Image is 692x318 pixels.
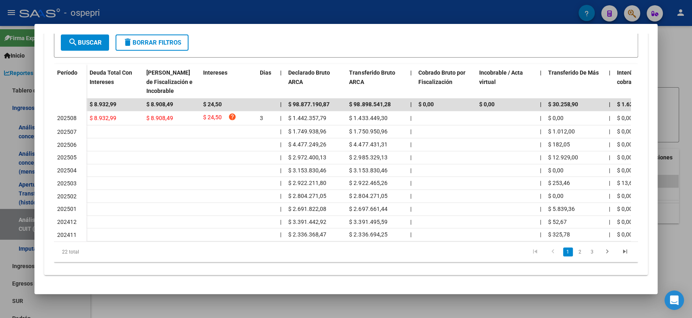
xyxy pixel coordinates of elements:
datatable-header-cell: Interés Aporte cobrado por ARCA [613,64,674,100]
span: $ 30.258,90 [548,101,578,107]
span: | [280,206,281,212]
span: $ 24,50 [203,113,222,124]
span: $ 0,00 [548,115,563,121]
span: | [540,128,541,135]
span: | [540,231,541,238]
div: 22 total [54,242,169,262]
span: $ 182,05 [548,141,570,148]
button: Borrar Filtros [116,34,189,51]
span: 202412 [57,219,77,225]
span: Declarado Bruto ARCA [288,69,330,85]
datatable-header-cell: Período [54,64,86,98]
datatable-header-cell: | [536,64,544,100]
span: $ 2.985.329,13 [349,154,387,161]
a: go to previous page [545,247,561,256]
span: Cobrado Bruto por Fiscalización [418,69,465,85]
span: | [410,167,411,174]
span: $ 1.012,00 [548,128,574,135]
span: $ 8.908,49 [146,101,173,107]
li: page 1 [562,245,574,259]
span: $ 4.477.249,26 [288,141,326,148]
span: Período [57,69,77,76]
span: Incobrable / Acta virtual [479,69,523,85]
span: 202507 [57,129,77,135]
span: 202506 [57,142,77,148]
span: $ 4.477.431,31 [349,141,387,148]
span: $ 5.839,36 [548,206,574,212]
span: | [608,128,610,135]
span: $ 3.391.442,92 [288,219,326,225]
span: $ 2.972.400,13 [288,154,326,161]
span: 202504 [57,167,77,174]
span: | [410,115,411,121]
span: 3 [260,115,263,121]
span: 202505 [57,154,77,161]
span: | [410,69,411,76]
span: 202502 [57,193,77,200]
datatable-header-cell: Cobrado Bruto por Fiscalización [415,64,476,100]
span: | [280,193,281,199]
span: $ 2.804.271,05 [288,193,326,199]
span: | [280,69,282,76]
span: $ 0,00 [548,193,563,199]
span: $ 8.932,99 [90,115,116,121]
span: | [410,101,411,107]
span: Intereses [203,69,227,76]
span: 202501 [57,206,77,212]
span: | [608,180,610,186]
span: Interés Aporte cobrado por ARCA [617,69,663,85]
span: | [608,115,610,121]
span: $ 2.691.822,08 [288,206,326,212]
span: $ 0,00 [617,141,632,148]
span: $ 3.153.830,46 [288,167,326,174]
span: $ 2.804.271,05 [349,193,387,199]
span: $ 1.749.938,96 [288,128,326,135]
span: $ 0,00 [617,219,632,225]
span: $ 3.391.495,59 [349,219,387,225]
span: | [608,154,610,161]
span: | [410,180,411,186]
span: | [280,101,282,107]
span: $ 8.908,49 [146,115,173,121]
span: 202503 [57,180,77,187]
datatable-header-cell: | [277,64,285,100]
span: Transferido De Más [548,69,598,76]
span: | [608,69,610,76]
span: | [540,206,541,212]
span: | [410,154,411,161]
span: | [280,231,281,238]
span: | [280,180,281,186]
span: | [410,231,411,238]
span: $ 1.433.449,30 [349,115,387,121]
span: $ 24,50 [203,101,222,107]
datatable-header-cell: Transferido Bruto ARCA [346,64,407,100]
span: | [540,180,541,186]
datatable-header-cell: Transferido De Más [544,64,605,100]
span: | [608,101,610,107]
span: $ 98.898.541,28 [349,101,390,107]
span: | [410,141,411,148]
a: 3 [587,247,597,256]
span: | [608,141,610,148]
a: 2 [575,247,585,256]
span: | [540,115,541,121]
span: | [410,193,411,199]
span: [PERSON_NAME] de Fiscalización e Incobrable [146,69,193,95]
span: $ 253,46 [548,180,570,186]
span: $ 0,00 [479,101,494,107]
span: $ 1.750.950,96 [349,128,387,135]
span: $ 8.932,99 [90,101,116,107]
span: $ 0,00 [617,193,632,199]
span: $ 0,00 [617,128,632,135]
span: | [410,206,411,212]
li: page 2 [574,245,586,259]
span: | [280,128,281,135]
span: $ 2.336.694,25 [349,231,387,238]
div: Open Intercom Messenger [664,290,684,310]
span: 202411 [57,232,77,238]
span: | [608,193,610,199]
span: | [280,141,281,148]
span: Buscar [68,39,102,46]
span: | [540,219,541,225]
span: | [540,154,541,161]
